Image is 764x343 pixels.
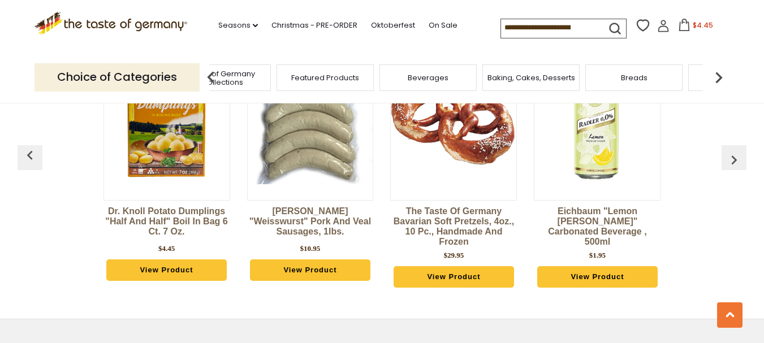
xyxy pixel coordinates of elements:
a: Christmas - PRE-ORDER [271,19,357,32]
a: View Product [106,259,227,281]
a: Seasons [218,19,258,32]
span: $4.45 [693,20,713,30]
a: The Taste of Germany Bavarian Soft Pretzels, 4oz., 10 pc., handmade and frozen [390,206,517,247]
img: The Taste of Germany Bavarian Soft Pretzels, 4oz., 10 pc., handmade and frozen [391,59,516,184]
p: Choice of Categories [34,63,200,91]
a: Baking, Cakes, Desserts [487,73,575,82]
a: Dr. Knoll Potato Dumplings "Half and Half" Boil in Bag 6 ct. 7 oz. [103,206,230,240]
a: Oktoberfest [371,19,415,32]
a: Beverages [408,73,448,82]
a: Eichbaum "Lemon [PERSON_NAME]" Carbonated Beverage , 500ml [534,206,661,247]
div: $29.95 [444,250,464,261]
a: View Product [537,266,658,288]
img: previous arrow [21,146,39,164]
img: previous arrow [725,151,743,169]
div: $1.95 [589,250,606,261]
img: Binkert's [248,59,373,184]
button: $4.45 [672,19,720,36]
img: next arrow [707,66,730,89]
div: $4.45 [158,243,175,254]
img: Eichbaum [534,59,660,184]
a: On Sale [429,19,457,32]
a: Taste of Germany Collections [177,70,267,86]
div: $10.95 [300,243,321,254]
a: [PERSON_NAME] "Weisswurst" Pork and Veal Sausages, 1lbs. [247,206,374,240]
a: Featured Products [291,73,359,82]
img: previous arrow [200,66,222,89]
a: View Product [250,259,370,281]
img: Dr. Knoll Potato Dumplings [104,59,230,184]
a: View Product [394,266,514,288]
a: Breads [621,73,648,82]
